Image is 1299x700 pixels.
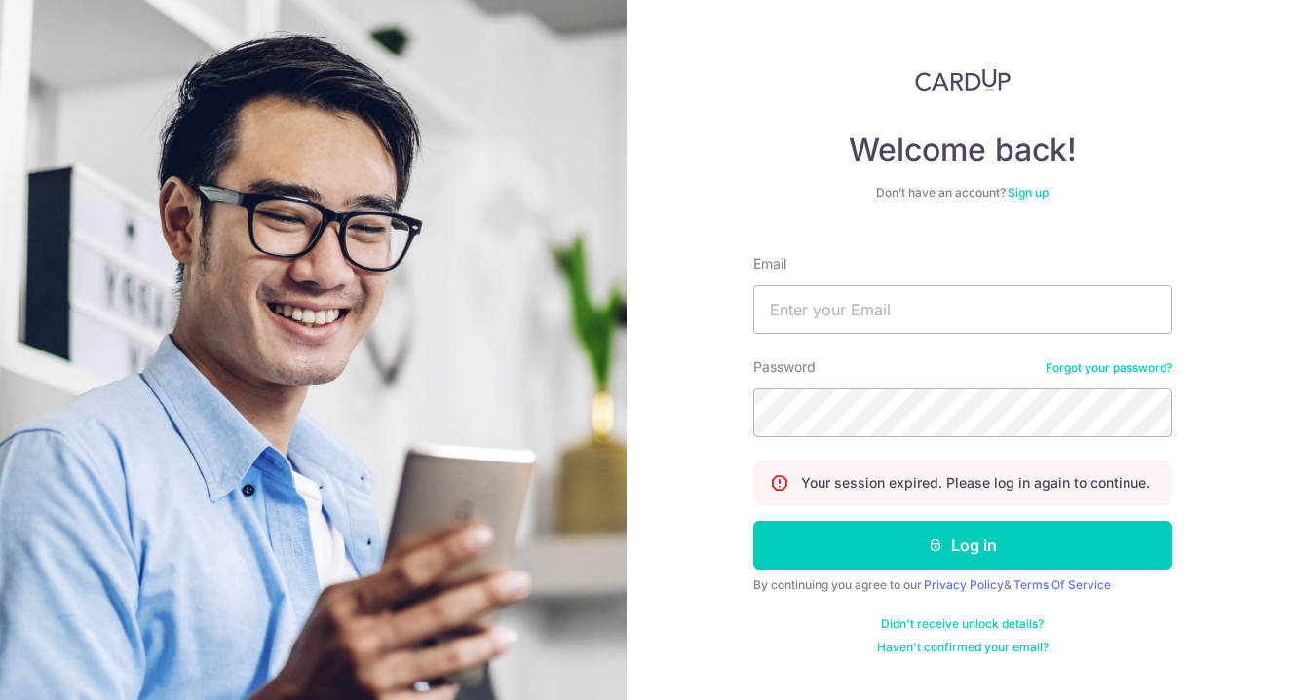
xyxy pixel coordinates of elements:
[881,616,1044,632] a: Didn't receive unlock details?
[753,130,1172,169] h4: Welcome back!
[915,68,1011,92] img: CardUp Logo
[1046,360,1172,376] a: Forgot your password?
[1013,577,1111,592] a: Terms Of Service
[753,285,1172,334] input: Enter your Email
[753,357,816,377] label: Password
[753,254,786,274] label: Email
[753,185,1172,201] div: Don’t have an account?
[801,473,1150,493] p: Your session expired. Please log in again to continue.
[1008,185,1049,200] a: Sign up
[753,577,1172,593] div: By continuing you agree to our &
[753,521,1172,570] button: Log in
[924,577,1004,592] a: Privacy Policy
[877,640,1049,655] a: Haven't confirmed your email?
